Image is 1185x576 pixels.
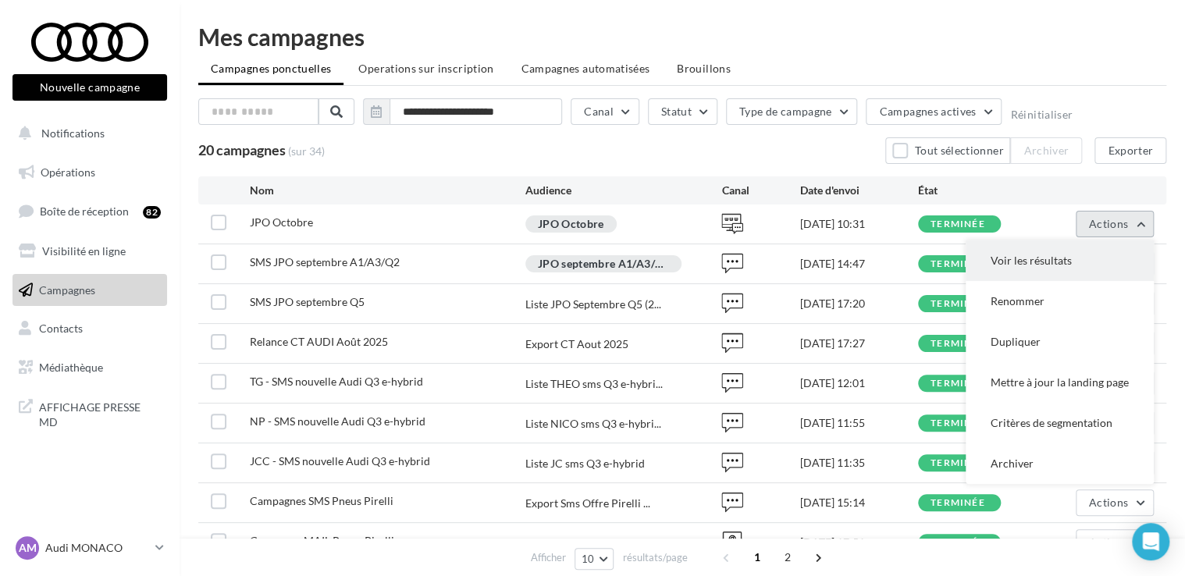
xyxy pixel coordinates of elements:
[45,540,149,556] p: Audi MONACO
[1010,108,1073,121] button: Réinitialiser
[19,540,37,556] span: AM
[721,183,800,198] div: Canal
[800,455,918,471] div: [DATE] 11:35
[1089,217,1128,230] span: Actions
[39,283,95,296] span: Campagnes
[775,545,800,570] span: 2
[931,498,985,508] div: terminée
[885,137,1010,164] button: Tout sélectionner
[9,312,170,345] a: Contacts
[9,156,170,189] a: Opérations
[288,144,325,159] span: (sur 34)
[41,126,105,140] span: Notifications
[358,62,493,75] span: Operations sur inscription
[1076,489,1154,516] button: Actions
[525,336,628,352] div: Export CT Aout 2025
[525,183,722,198] div: Audience
[9,235,170,268] a: Visibilité en ligne
[1094,137,1166,164] button: Exporter
[525,456,645,471] div: Liste JC sms Q3 e-hybrid
[575,548,614,570] button: 10
[1132,523,1169,560] div: Open Intercom Messenger
[931,379,985,389] div: terminée
[198,25,1166,48] div: Mes campagnes
[582,553,595,565] span: 10
[41,165,95,179] span: Opérations
[918,183,1036,198] div: État
[648,98,717,125] button: Statut
[866,98,1002,125] button: Campagnes actives
[800,216,918,232] div: [DATE] 10:31
[250,183,525,198] div: Nom
[12,74,167,101] button: Nouvelle campagne
[521,62,649,75] span: Campagnes automatisées
[143,206,161,219] div: 82
[745,545,770,570] span: 1
[525,535,656,551] span: Export EMAIL offre Pirell...
[9,274,170,307] a: Campagnes
[525,215,617,233] div: JPO Octobre
[966,362,1154,403] button: Mettre à jour la landing page
[198,141,286,158] span: 20 campagnes
[525,255,681,272] div: JPO septembre A1/A3/Q2 SMS
[800,375,918,391] div: [DATE] 12:01
[39,361,103,374] span: Médiathèque
[250,494,393,507] span: Campagnes SMS Pneus Pirelli
[250,414,425,428] span: NP - SMS nouvelle Audi Q3 e-hybrid
[9,390,170,436] a: AFFICHAGE PRESSE MD
[250,454,430,468] span: JCC - SMS nouvelle Audi Q3 e-hybrid
[39,322,83,335] span: Contacts
[9,194,170,228] a: Boîte de réception82
[800,296,918,311] div: [DATE] 17:20
[250,375,423,388] span: TG - SMS nouvelle Audi Q3 e-hybrid
[622,550,687,565] span: résultats/page
[9,351,170,384] a: Médiathèque
[966,322,1154,362] button: Dupliquer
[1089,496,1128,509] span: Actions
[800,495,918,510] div: [DATE] 15:14
[931,219,985,229] div: terminée
[1076,529,1154,556] button: Actions
[931,299,985,309] div: terminée
[966,281,1154,322] button: Renommer
[525,496,650,511] span: Export Sms Offre Pirelli ...
[40,204,129,218] span: Boîte de réception
[800,256,918,272] div: [DATE] 14:47
[931,458,985,468] div: terminée
[250,335,388,348] span: Relance CT AUDI Août 2025
[800,183,918,198] div: Date d'envoi
[571,98,639,125] button: Canal
[9,117,164,150] button: Notifications
[966,443,1154,484] button: Archiver
[726,98,858,125] button: Type de campagne
[1089,535,1128,549] span: Actions
[525,376,663,392] span: Liste THEO sms Q3 e-hybri...
[677,62,731,75] span: Brouillons
[12,533,167,563] a: AM Audi MONACO
[1010,137,1082,164] button: Archiver
[966,240,1154,281] button: Voir les résultats
[800,336,918,351] div: [DATE] 17:27
[966,403,1154,443] button: Critères de segmentation
[250,255,400,268] span: SMS JPO septembre A1/A3/Q2
[1076,211,1154,237] button: Actions
[39,396,161,430] span: AFFICHAGE PRESSE MD
[250,295,365,308] span: SMS JPO septembre Q5
[525,297,661,312] span: Liste JPO Septembre Q5 (2...
[250,215,313,229] span: JPO Octobre
[800,535,918,550] div: [DATE] 17:51
[42,244,126,258] span: Visibilité en ligne
[250,534,394,547] span: Campagne MAIL Pneus Pirelli
[800,415,918,431] div: [DATE] 11:55
[931,259,985,269] div: terminée
[531,550,566,565] span: Afficher
[931,418,985,428] div: terminée
[525,416,661,432] span: Liste NICO sms Q3 e-hybri...
[879,105,976,118] span: Campagnes actives
[931,339,985,349] div: terminée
